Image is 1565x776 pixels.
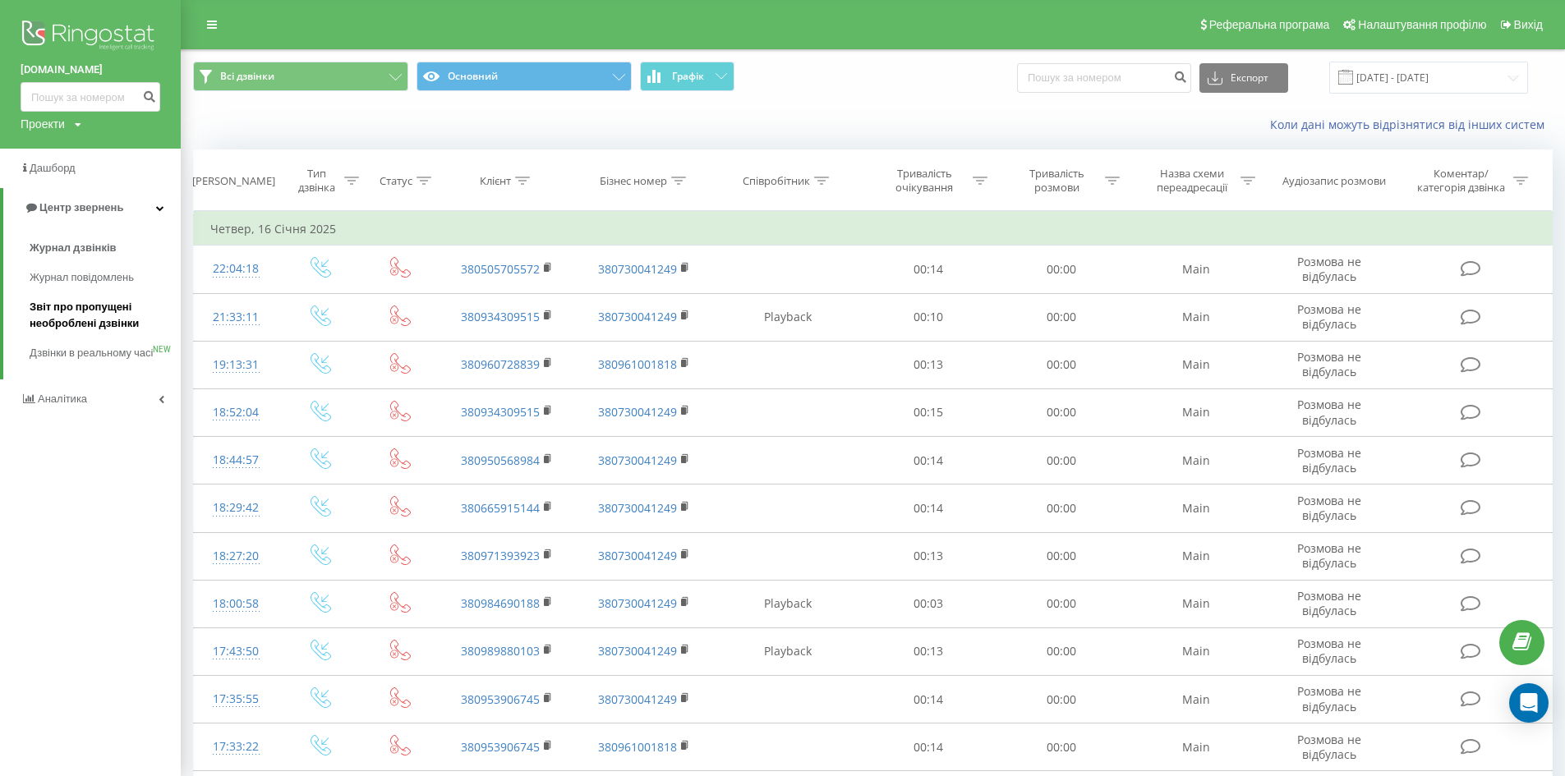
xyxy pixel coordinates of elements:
a: 380730041249 [598,404,677,420]
span: Графік [672,71,704,82]
div: 18:27:20 [210,540,262,572]
td: 00:00 [995,723,1127,771]
div: 17:43:50 [210,636,262,668]
span: Розмова не відбулась [1297,254,1361,284]
td: 00:00 [995,437,1127,484]
a: Дзвінки в реальному часіNEW [30,338,181,368]
span: Аналiтика [38,393,87,405]
td: Playback [713,293,862,341]
td: Main [1127,532,1265,580]
input: Пошук за номером [21,82,160,112]
td: 00:00 [995,580,1127,627]
span: Звіт про пропущені необроблені дзвінки [30,299,173,332]
span: Налаштування профілю [1358,18,1486,31]
td: 00:00 [995,388,1127,436]
a: 380934309515 [461,309,540,324]
img: Ringostat logo [21,16,160,57]
span: Дзвінки в реальному часі [30,345,153,361]
a: 380730041249 [598,452,677,468]
td: 00:14 [862,723,994,771]
a: 380665915144 [461,500,540,516]
div: Бізнес номер [600,174,667,188]
span: Розмова не відбулась [1297,397,1361,427]
a: 380730041249 [598,691,677,707]
a: 380960728839 [461,356,540,372]
a: 380989880103 [461,643,540,659]
td: 00:10 [862,293,994,341]
a: 380950568984 [461,452,540,468]
span: Розмова не відбулась [1297,683,1361,714]
td: 00:00 [995,341,1127,388]
span: Розмова не відбулась [1297,301,1361,332]
span: Розмова не відбулась [1297,588,1361,618]
td: Main [1127,341,1265,388]
span: Розмова не відбулась [1297,349,1361,379]
button: Експорт [1199,63,1288,93]
td: 00:13 [862,532,994,580]
span: Розмова не відбулась [1297,732,1361,762]
td: Четвер, 16 Січня 2025 [194,213,1553,246]
td: Main [1127,580,1265,627]
td: Main [1127,723,1265,771]
td: Main [1127,437,1265,484]
a: 380961001818 [598,356,677,372]
td: 00:14 [862,437,994,484]
div: Проекти [21,116,65,132]
a: 380934309515 [461,404,540,420]
div: 18:52:04 [210,397,262,429]
button: Основний [417,62,632,91]
div: 21:33:11 [210,301,262,333]
span: Журнал повідомлень [30,269,134,286]
a: 380953906745 [461,691,540,707]
span: Центр звернень [39,201,123,214]
td: 00:00 [995,532,1127,580]
span: Всі дзвінки [220,70,274,83]
a: Центр звернень [3,188,181,227]
a: Коли дані можуть відрізнятися вiд інших систем [1270,117,1553,132]
div: Коментар/категорія дзвінка [1413,167,1509,195]
div: Open Intercom Messenger [1509,683,1549,723]
div: 18:29:42 [210,492,262,524]
td: 00:00 [995,676,1127,723]
div: 19:13:31 [210,349,262,381]
a: 380730041249 [598,595,677,611]
button: Графік [640,62,734,91]
input: Пошук за номером [1017,63,1191,93]
div: Тривалість розмови [1013,167,1101,195]
button: Всі дзвінки [193,62,408,91]
div: Тривалість очікування [881,167,969,195]
div: Аудіозапис розмови [1282,174,1386,188]
td: 00:14 [862,246,994,293]
td: Main [1127,388,1265,436]
a: 380971393923 [461,548,540,563]
div: Співробітник [743,174,810,188]
div: 17:35:55 [210,683,262,715]
div: Тип дзвінка [293,167,340,195]
td: 00:13 [862,341,994,388]
a: 380961001818 [598,739,677,755]
td: 00:14 [862,484,994,532]
td: Playback [713,580,862,627]
td: Main [1127,246,1265,293]
a: 380730041249 [598,261,677,277]
a: 380984690188 [461,595,540,611]
a: Журнал повідомлень [30,263,181,292]
td: 00:00 [995,484,1127,532]
span: Реферальна програма [1209,18,1330,31]
span: Вихід [1514,18,1543,31]
td: 00:00 [995,293,1127,341]
div: Статус [380,174,412,188]
div: 18:44:57 [210,444,262,476]
a: 380953906745 [461,739,540,755]
td: 00:00 [995,627,1127,675]
td: 00:13 [862,627,994,675]
a: Звіт про пропущені необроблені дзвінки [30,292,181,338]
td: 00:00 [995,246,1127,293]
a: Журнал дзвінків [30,233,181,263]
a: 380730041249 [598,643,677,659]
td: 00:14 [862,676,994,723]
a: 380505705572 [461,261,540,277]
span: Розмова не відбулась [1297,493,1361,523]
td: 00:03 [862,580,994,627]
span: Журнал дзвінків [30,240,117,256]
